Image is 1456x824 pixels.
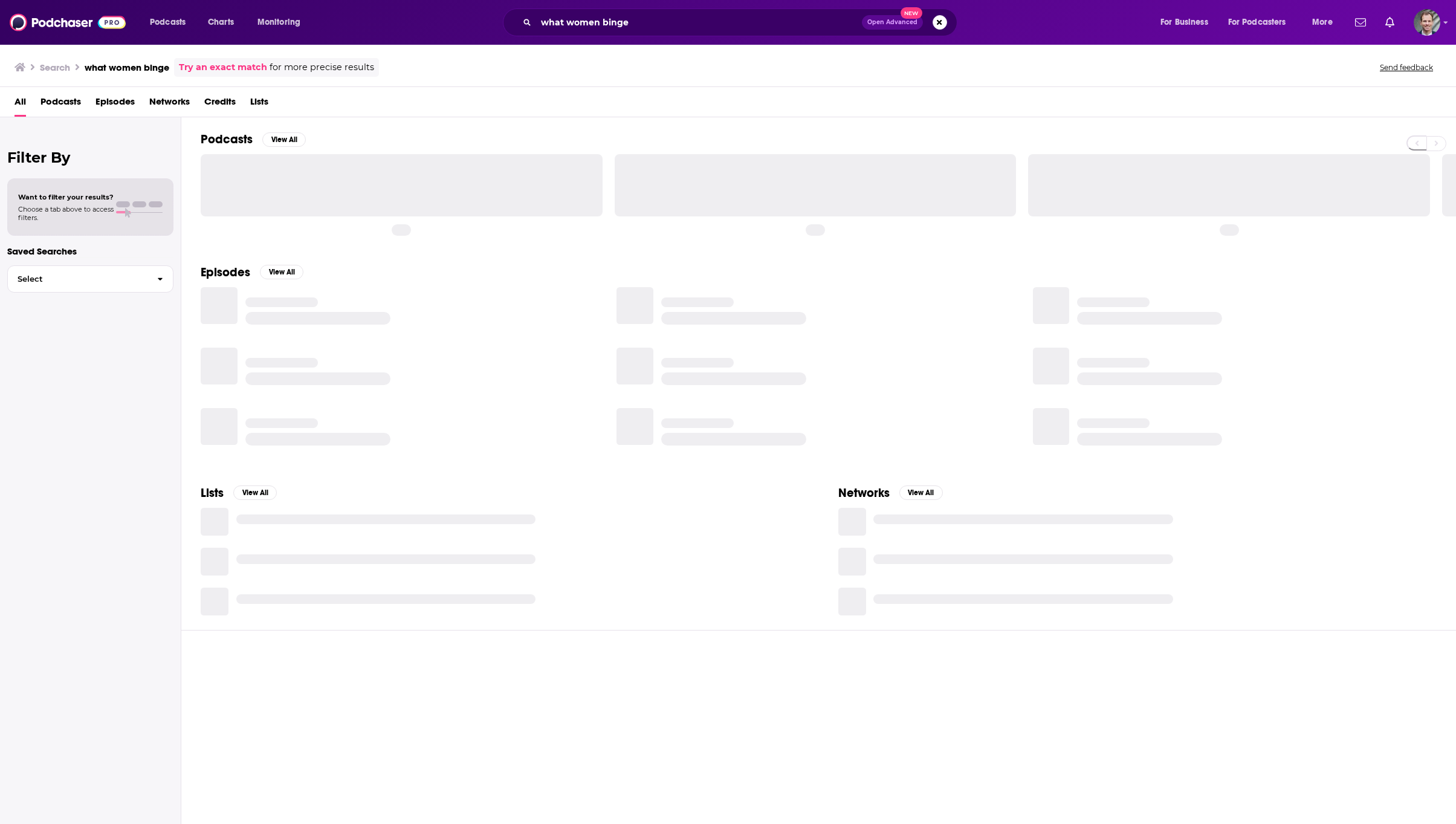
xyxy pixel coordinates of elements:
[15,92,26,117] a: All
[233,485,277,500] button: View All
[838,485,890,501] h2: Networks
[150,14,186,31] span: Podcasts
[899,485,943,500] button: View All
[514,8,969,36] div: Search podcasts, credits, & more...
[10,11,126,34] img: Podchaser - Follow, Share and Rate Podcasts
[7,245,173,257] p: Saved Searches
[1414,9,1440,36] span: Logged in as kwerderman
[208,14,234,31] span: Charts
[149,92,190,117] a: Networks
[141,13,201,32] button: open menu
[7,265,173,293] button: Select
[536,13,862,32] input: Search podcasts, credits, & more...
[862,15,923,30] button: Open AdvancedNew
[85,62,169,73] h3: what women binge
[901,7,922,19] span: New
[40,62,70,73] h3: Search
[1228,14,1286,31] span: For Podcasters
[1220,13,1304,32] button: open menu
[7,149,173,166] h2: Filter By
[1414,9,1440,36] button: Show profile menu
[179,60,267,74] a: Try an exact match
[18,193,114,201] span: Want to filter your results?
[40,92,81,117] a: Podcasts
[18,205,114,222] span: Choose a tab above to access filters.
[8,275,147,283] span: Select
[1304,13,1348,32] button: open menu
[867,19,917,25] span: Open Advanced
[201,132,306,147] a: PodcastsView All
[250,92,268,117] a: Lists
[1376,62,1437,73] button: Send feedback
[201,485,224,501] h2: Lists
[249,13,316,32] button: open menu
[95,92,135,117] a: Episodes
[1160,14,1208,31] span: For Business
[270,60,374,74] span: for more precise results
[201,265,250,280] h2: Episodes
[1350,12,1371,33] a: Show notifications dropdown
[1380,12,1399,33] a: Show notifications dropdown
[200,13,241,32] a: Charts
[1414,9,1440,36] img: User Profile
[201,485,277,501] a: ListsView All
[260,265,303,279] button: View All
[1152,13,1223,32] button: open menu
[201,132,253,147] h2: Podcasts
[838,485,943,501] a: NetworksView All
[201,265,303,280] a: EpisodesView All
[204,92,236,117] a: Credits
[257,14,300,31] span: Monitoring
[1312,14,1333,31] span: More
[262,132,306,147] button: View All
